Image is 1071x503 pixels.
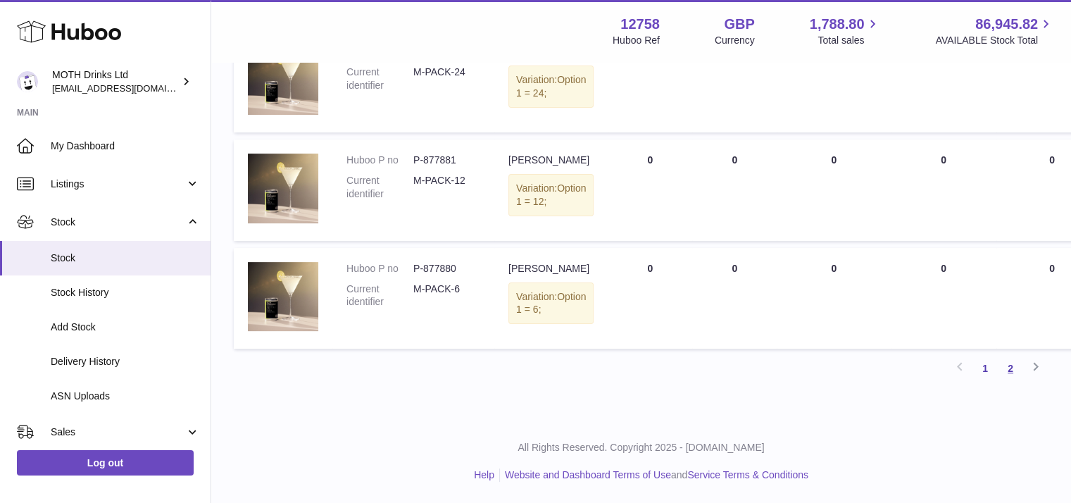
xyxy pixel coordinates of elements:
a: Service Terms & Conditions [687,469,808,480]
div: MOTH Drinks Ltd [52,68,179,95]
strong: GBP [724,15,754,34]
td: 0 [608,139,692,241]
td: 0 [608,31,692,132]
td: 0 [692,31,777,132]
td: 0 [777,139,891,241]
a: Help [474,469,494,480]
dt: Huboo P no [346,262,413,275]
span: [EMAIL_ADDRESS][DOMAIN_NAME] [52,82,207,94]
span: Stock History [51,286,200,299]
a: 1,788.80 Total sales [810,15,881,47]
td: 0 [777,31,891,132]
td: 0 [692,139,777,241]
dd: M-PACK-6 [413,282,480,309]
span: Delivery History [51,355,200,368]
td: 0 [608,248,692,349]
div: Variation: [508,66,594,108]
td: 0 [891,139,996,241]
dt: Current identifier [346,174,413,201]
dt: Huboo P no [346,154,413,167]
a: 2 [998,356,1023,381]
div: [PERSON_NAME] [508,154,594,167]
div: Currency [715,34,755,47]
span: Option 1 = 12; [516,182,586,207]
a: Log out [17,450,194,476]
span: 0 [1049,154,1055,166]
span: Total sales [818,34,880,47]
div: Variation: [508,174,594,216]
a: 1 [972,356,998,381]
span: 86,945.82 [975,15,1038,34]
li: and [500,468,808,482]
a: Website and Dashboard Terms of Use [505,469,671,480]
div: [PERSON_NAME] [508,262,594,275]
span: Stock [51,216,185,229]
span: 0 [1049,263,1055,274]
span: Add Stock [51,321,200,334]
dd: M-PACK-24 [413,66,480,92]
span: Listings [51,178,185,191]
a: 86,945.82 AVAILABLE Stock Total [935,15,1054,47]
p: All Rights Reserved. Copyright 2025 - [DOMAIN_NAME] [223,441,1060,454]
span: My Dashboard [51,139,200,153]
div: Variation: [508,282,594,325]
span: Stock [51,252,200,265]
dd: P-877880 [413,262,480,275]
span: ASN Uploads [51,390,200,403]
dt: Current identifier [346,282,413,309]
dt: Current identifier [346,66,413,92]
span: Sales [51,426,185,439]
dd: P-877881 [413,154,480,167]
strong: 12758 [620,15,660,34]
img: internalAdmin-12758@internal.huboo.com [17,71,38,92]
img: product image [248,154,318,223]
td: 0 [777,248,891,349]
span: AVAILABLE Stock Total [935,34,1054,47]
span: 1,788.80 [810,15,865,34]
img: product image [248,262,318,332]
td: 0 [692,248,777,349]
td: 0 [891,248,996,349]
dd: M-PACK-12 [413,174,480,201]
td: 0 [891,31,996,132]
img: product image [248,45,318,115]
div: Huboo Ref [613,34,660,47]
